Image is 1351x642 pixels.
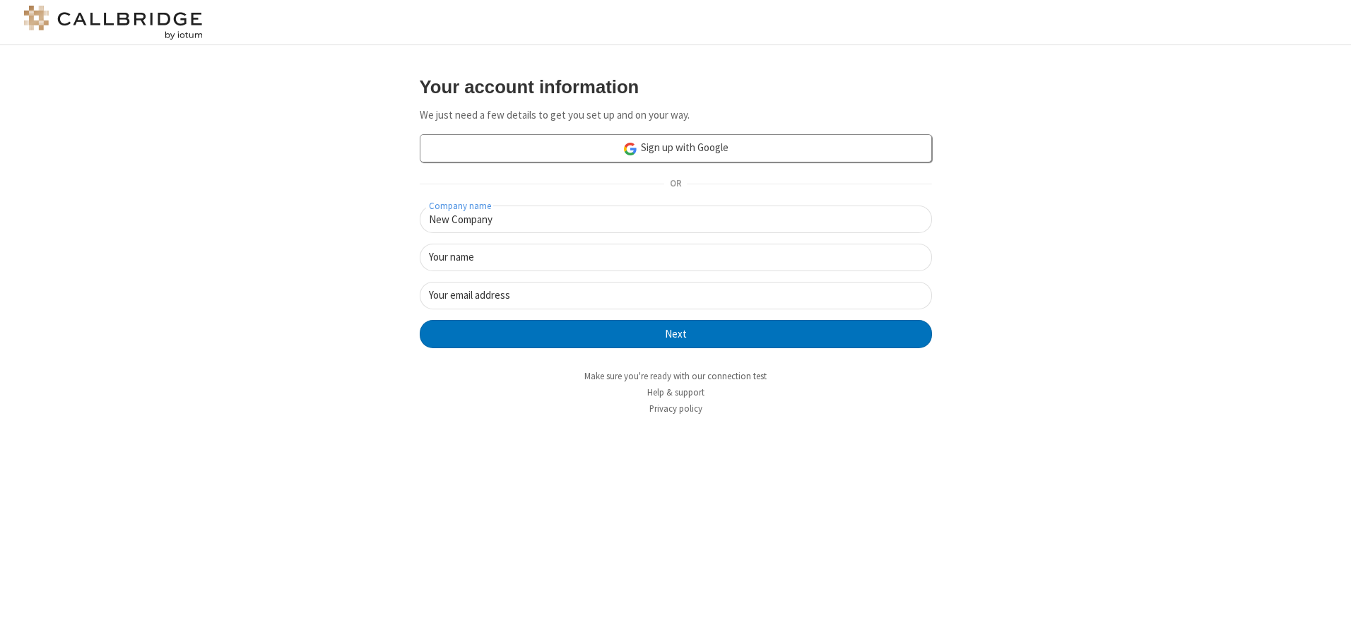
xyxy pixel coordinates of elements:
h3: Your account information [420,77,932,97]
input: Company name [420,206,932,233]
img: logo@2x.png [21,6,205,40]
a: Help & support [647,386,704,398]
a: Privacy policy [649,403,702,415]
button: Next [420,320,932,348]
img: google-icon.png [623,141,638,157]
input: Your email address [420,282,932,309]
p: We just need a few details to get you set up and on your way. [420,107,932,124]
a: Make sure you're ready with our connection test [584,370,767,382]
a: Sign up with Google [420,134,932,162]
span: OR [664,174,687,194]
input: Your name [420,244,932,271]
